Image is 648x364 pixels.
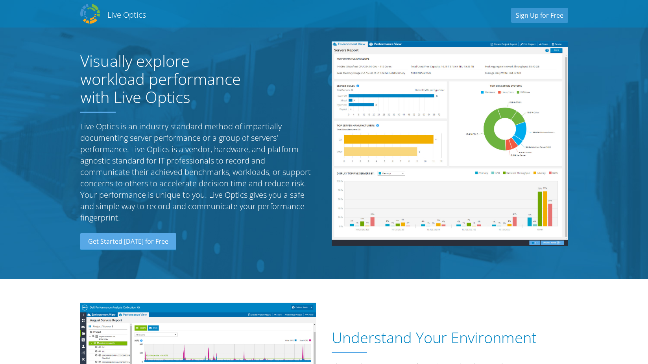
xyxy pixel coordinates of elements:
a: Sign Up for Free [511,8,568,23]
h1: Understand Your Environment [332,329,564,346]
a: Get Started [DATE] for Free [80,233,176,250]
img: Server Report [332,41,568,246]
h1: Visually explore workload performance with Live Optics [80,52,257,106]
img: Dell Dpack [80,4,100,24]
h2: Live Optics [107,9,146,20]
p: Live Optics is an industry standard method of impartially documenting server performance or a gro... [80,121,316,223]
